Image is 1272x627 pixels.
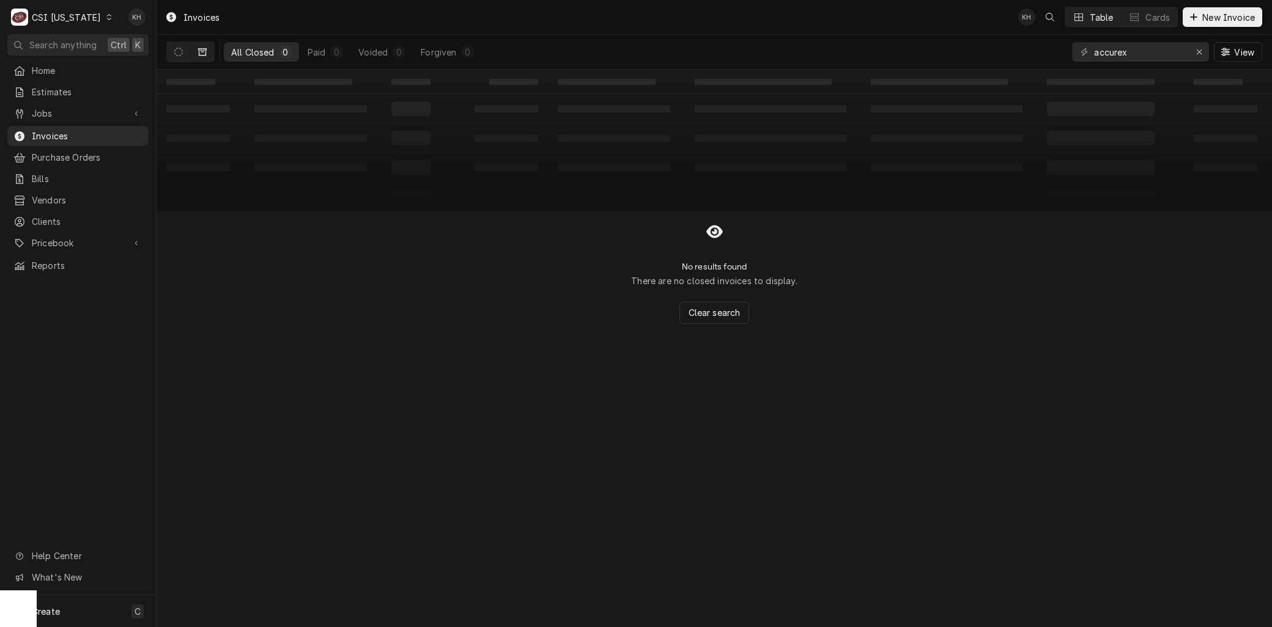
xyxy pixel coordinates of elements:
div: CSI [US_STATE] [32,11,101,24]
div: KH [1018,9,1035,26]
button: New Invoice [1183,7,1262,27]
span: Invoices [32,130,142,142]
span: ‌ [166,79,215,85]
span: ‌ [695,79,832,85]
a: Reports [7,255,149,276]
a: Home [7,61,149,81]
a: Estimates [7,82,149,102]
table: All Closed Invoices List Loading [157,70,1272,211]
div: C [11,9,28,26]
a: Vendors [7,190,149,210]
span: Help Center [32,549,141,562]
span: Purchase Orders [32,151,142,164]
a: Go to What's New [7,567,149,587]
a: Go to Help Center [7,546,149,566]
p: There are no closed invoices to display. [631,274,797,287]
span: ‌ [1194,79,1243,85]
span: Bills [32,172,142,185]
button: View [1214,42,1262,62]
span: ‌ [558,79,656,85]
span: Pricebook [32,237,124,249]
a: Bills [7,169,149,189]
div: 0 [395,46,402,59]
span: Clear search [686,306,743,319]
h2: No results found [682,262,747,272]
span: ‌ [254,79,352,85]
span: Estimates [32,86,142,98]
span: ‌ [871,79,1008,85]
span: Vendors [32,194,142,207]
a: Purchase Orders [7,147,149,167]
a: Go to Jobs [7,103,149,123]
button: Clear search [679,302,750,324]
span: ‌ [391,79,431,85]
span: Search anything [29,38,97,51]
span: New Invoice [1200,11,1257,24]
span: Clients [32,215,142,228]
a: Go to Pricebook [7,233,149,253]
div: 0 [464,46,471,59]
input: Keyword search [1094,42,1186,62]
span: Jobs [32,107,124,120]
div: All Closed [231,46,275,59]
div: Cards [1145,11,1170,24]
span: What's New [32,571,141,584]
a: Invoices [7,126,149,146]
span: Home [32,64,142,77]
span: Reports [32,259,142,272]
span: Create [32,606,60,617]
div: 0 [333,46,340,59]
div: 0 [282,46,289,59]
span: View [1232,46,1257,59]
div: Table [1090,11,1114,24]
div: Kyley Hunnicutt's Avatar [128,9,146,26]
span: ‌ [489,79,538,85]
div: Voided [358,46,388,59]
div: CSI Kentucky's Avatar [11,9,28,26]
span: K [135,38,141,51]
div: Forgiven [421,46,456,59]
span: ‌ [1047,79,1155,85]
button: Erase input [1189,42,1209,62]
span: Ctrl [111,38,127,51]
div: Kyley Hunnicutt's Avatar [1018,9,1035,26]
span: C [135,605,141,618]
a: Clients [7,211,149,232]
div: KH [128,9,146,26]
button: Open search [1040,7,1060,27]
button: Search anythingCtrlK [7,34,149,56]
div: Paid [308,46,326,59]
